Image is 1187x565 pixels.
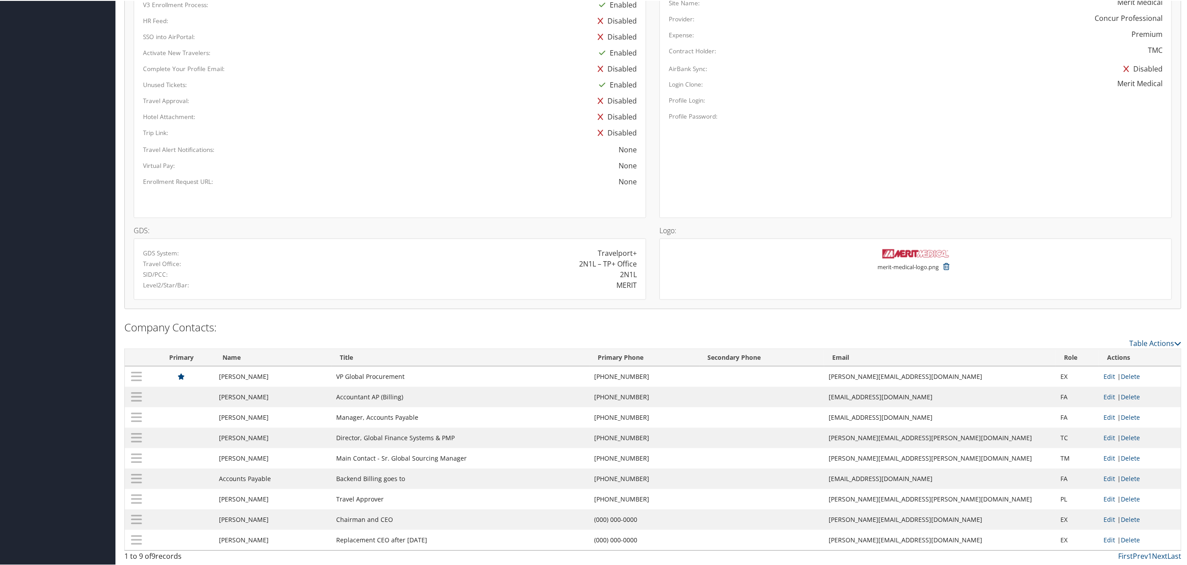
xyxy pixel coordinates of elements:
[1099,509,1181,529] td: |
[1121,514,1140,523] a: Delete
[1056,386,1099,406] td: FA
[214,447,332,468] td: [PERSON_NAME]
[669,14,695,23] label: Provider:
[143,160,175,169] label: Virtual Pay:
[1056,529,1099,549] td: EX
[1133,550,1148,560] a: Prev
[824,348,1056,366] th: Email
[214,488,332,509] td: [PERSON_NAME]
[1056,488,1099,509] td: PL
[143,248,179,257] label: GDS System:
[332,427,590,447] td: Director, Global Finance Systems & PMP
[1148,44,1163,55] div: TMC
[143,111,195,120] label: Hotel Attachment:
[143,64,225,72] label: Complete Your Profile Email:
[332,386,590,406] td: Accountant AP (Billing)
[590,529,700,549] td: (000) 000-0000
[824,447,1056,468] td: [PERSON_NAME][EMAIL_ADDRESS][PERSON_NAME][DOMAIN_NAME]
[1056,468,1099,488] td: FA
[1121,473,1140,482] a: Delete
[214,529,332,549] td: [PERSON_NAME]
[1104,392,1115,400] a: Edit
[1099,529,1181,549] td: |
[1121,371,1140,380] a: Delete
[148,348,214,366] th: Primary
[593,108,637,124] div: Disabled
[882,248,949,258] img: merit-medical-logo.png
[332,348,590,366] th: Title
[332,488,590,509] td: Travel Approver
[598,247,637,258] div: Travelport+
[1095,12,1163,23] div: Concur Professional
[143,259,181,267] label: Travel Office:
[579,258,637,268] div: 2N1L – TP+ Office
[1104,535,1115,543] a: Edit
[824,509,1056,529] td: [PERSON_NAME][EMAIL_ADDRESS][DOMAIN_NAME]
[619,159,637,170] div: None
[143,127,168,136] label: Trip Link:
[214,348,332,366] th: Name
[214,386,332,406] td: [PERSON_NAME]
[332,468,590,488] td: Backend Billing goes to
[590,468,700,488] td: [PHONE_NUMBER]
[214,509,332,529] td: [PERSON_NAME]
[1104,514,1115,523] a: Edit
[1099,348,1181,366] th: Actions
[1104,412,1115,421] a: Edit
[593,60,637,76] div: Disabled
[214,427,332,447] td: [PERSON_NAME]
[332,447,590,468] td: Main Contact - Sr. Global Sourcing Manager
[620,268,637,279] div: 2N1L
[1056,427,1099,447] td: TC
[590,348,700,366] th: Primary Phone
[669,79,703,88] label: Login Clone:
[1104,494,1115,502] a: Edit
[143,16,168,24] label: HR Feed:
[332,406,590,427] td: Manager, Accounts Payable
[143,48,210,56] label: Activate New Travelers:
[1056,447,1099,468] td: TM
[214,468,332,488] td: Accounts Payable
[669,64,707,72] label: AirBank Sync:
[1121,494,1140,502] a: Delete
[669,95,705,104] label: Profile Login:
[214,366,332,386] td: [PERSON_NAME]
[1099,386,1181,406] td: |
[1056,509,1099,529] td: EX
[659,226,1172,233] h4: Logo:
[824,427,1056,447] td: [PERSON_NAME][EMAIL_ADDRESS][PERSON_NAME][DOMAIN_NAME]
[590,509,700,529] td: (000) 000-0000
[824,468,1056,488] td: [EMAIL_ADDRESS][DOMAIN_NAME]
[824,406,1056,427] td: [EMAIL_ADDRESS][DOMAIN_NAME]
[332,509,590,529] td: Chairman and CEO
[1129,338,1181,347] a: Table Actions
[1099,366,1181,386] td: |
[143,176,213,185] label: Enrollment Request URL:
[1131,28,1163,39] div: Premium
[1121,392,1140,400] a: Delete
[593,124,637,140] div: Disabled
[143,269,168,278] label: SID/PCC:
[824,366,1056,386] td: [PERSON_NAME][EMAIL_ADDRESS][DOMAIN_NAME]
[1121,453,1140,462] a: Delete
[824,529,1056,549] td: [PERSON_NAME][EMAIL_ADDRESS][DOMAIN_NAME]
[699,348,824,366] th: Secondary Phone
[595,44,637,60] div: Enabled
[1099,468,1181,488] td: |
[214,406,332,427] td: [PERSON_NAME]
[593,12,637,28] div: Disabled
[134,226,646,233] h4: GDS:
[669,46,716,55] label: Contract Holder:
[1099,488,1181,509] td: |
[332,529,590,549] td: Replacement CEO after [DATE]
[1104,433,1115,441] a: Edit
[1148,550,1152,560] a: 1
[619,143,637,154] div: None
[595,76,637,92] div: Enabled
[1056,406,1099,427] td: FA
[124,319,1181,334] h2: Company Contacts:
[824,386,1056,406] td: [EMAIL_ADDRESS][DOMAIN_NAME]
[1056,348,1099,366] th: Role
[143,144,214,153] label: Travel Alert Notifications:
[1121,412,1140,421] a: Delete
